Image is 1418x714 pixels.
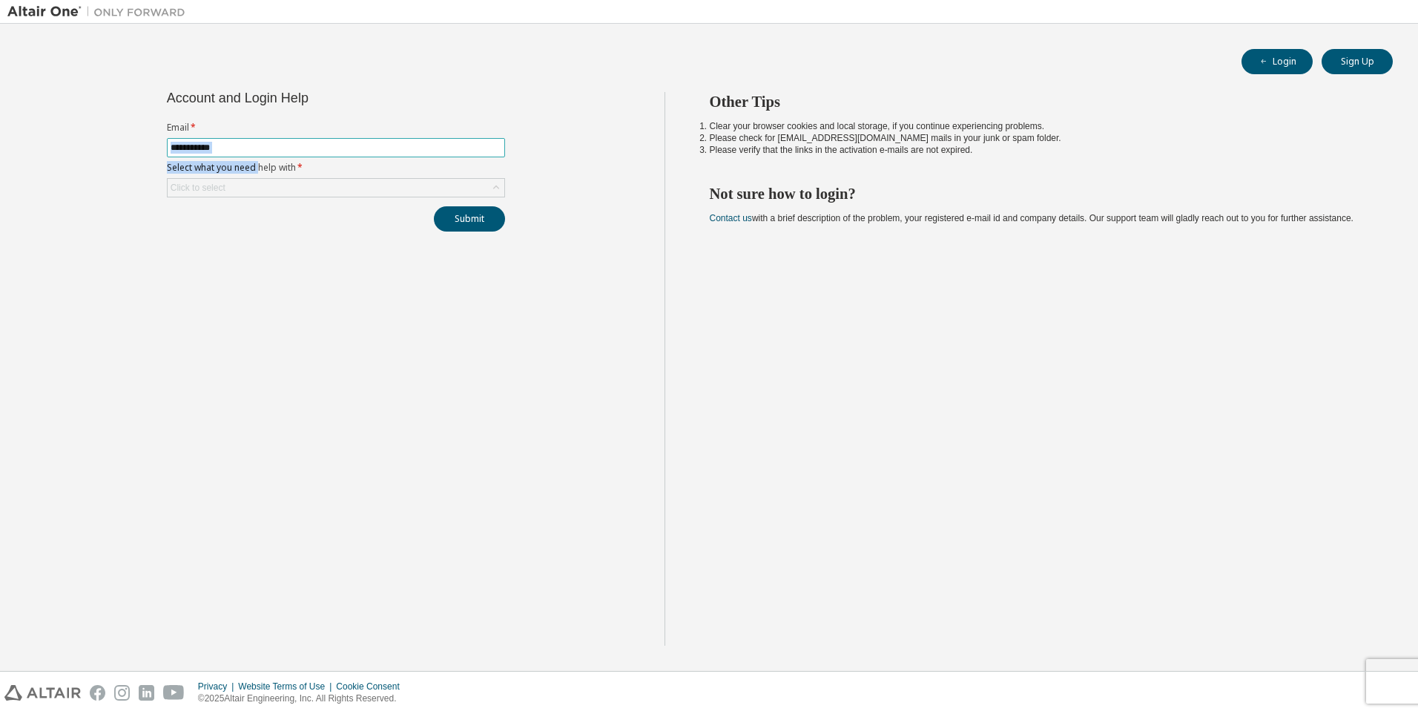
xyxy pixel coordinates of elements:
div: Cookie Consent [336,681,408,692]
label: Email [167,122,505,134]
div: Click to select [168,179,504,197]
div: Website Terms of Use [238,681,336,692]
li: Please check for [EMAIL_ADDRESS][DOMAIN_NAME] mails in your junk or spam folder. [710,132,1367,144]
a: Contact us [710,213,752,223]
img: linkedin.svg [139,685,154,701]
h2: Other Tips [710,92,1367,111]
li: Clear your browser cookies and local storage, if you continue experiencing problems. [710,120,1367,132]
h2: Not sure how to login? [710,184,1367,203]
img: facebook.svg [90,685,105,701]
div: Account and Login Help [167,92,438,104]
label: Select what you need help with [167,162,505,174]
img: youtube.svg [163,685,185,701]
img: altair_logo.svg [4,685,81,701]
div: Click to select [171,182,225,194]
img: Altair One [7,4,193,19]
button: Login [1241,49,1313,74]
button: Submit [434,206,505,232]
p: © 2025 Altair Engineering, Inc. All Rights Reserved. [198,692,409,705]
div: Privacy [198,681,238,692]
li: Please verify that the links in the activation e-mails are not expired. [710,144,1367,156]
span: with a brief description of the problem, your registered e-mail id and company details. Our suppo... [710,213,1353,223]
button: Sign Up [1322,49,1393,74]
img: instagram.svg [114,685,130,701]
